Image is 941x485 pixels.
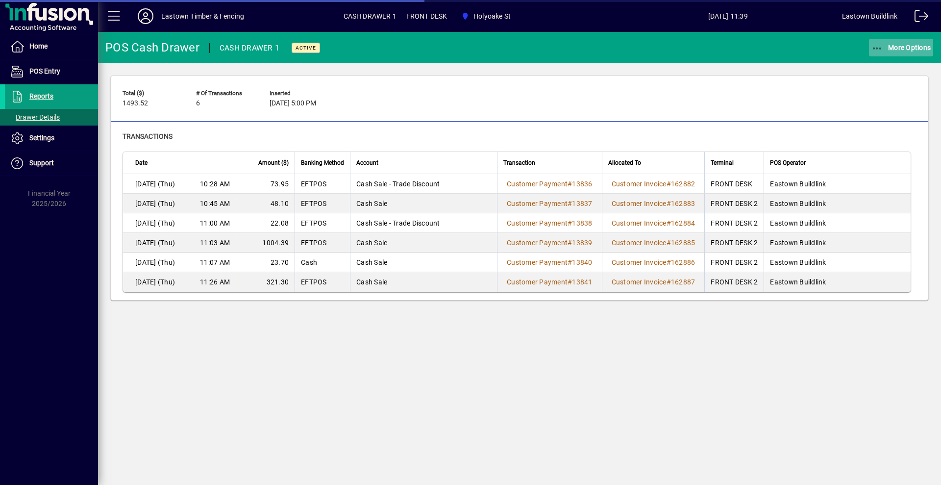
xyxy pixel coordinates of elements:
[457,7,515,25] span: Holyoake St
[507,180,568,188] span: Customer Payment
[704,233,764,253] td: FRONT DESK 2
[236,253,295,272] td: 23.70
[764,253,911,272] td: Eastown Buildlink
[671,258,695,266] span: 162886
[572,180,592,188] span: 13836
[503,277,596,287] a: Customer Payment#13841
[258,157,289,168] span: Amount ($)
[568,258,572,266] span: #
[667,239,671,247] span: #
[29,92,53,100] span: Reports
[29,42,48,50] span: Home
[671,200,695,207] span: 162883
[123,100,148,107] span: 1493.52
[301,157,344,168] span: Banking Method
[770,157,806,168] span: POS Operator
[507,258,568,266] span: Customer Payment
[236,174,295,194] td: 73.95
[764,174,911,194] td: Eastown Buildlink
[667,200,671,207] span: #
[473,8,511,24] span: Holyoake St
[135,238,175,248] span: [DATE] (Thu)
[572,219,592,227] span: 13838
[161,8,244,24] div: Eastown Timber & Fencing
[130,7,161,25] button: Profile
[135,218,175,228] span: [DATE] (Thu)
[568,219,572,227] span: #
[764,272,911,292] td: Eastown Buildlink
[135,257,175,267] span: [DATE] (Thu)
[608,179,699,189] a: Customer Invoice#162882
[200,199,230,208] span: 10:45 AM
[507,219,568,227] span: Customer Payment
[295,213,350,233] td: EFTPOS
[10,113,60,121] span: Drawer Details
[671,180,695,188] span: 162882
[572,239,592,247] span: 13839
[612,278,667,286] span: Customer Invoice
[200,277,230,287] span: 11:26 AM
[704,194,764,213] td: FRONT DESK 2
[200,218,230,228] span: 11:00 AM
[350,233,497,253] td: Cash Sale
[135,157,148,168] span: Date
[350,272,497,292] td: Cash Sale
[236,194,295,213] td: 48.10
[196,90,255,97] span: # of Transactions
[608,157,641,168] span: Allocated To
[295,194,350,213] td: EFTPOS
[135,277,175,287] span: [DATE] (Thu)
[5,59,98,84] a: POS Entry
[5,109,98,126] a: Drawer Details
[296,45,316,51] span: Active
[568,180,572,188] span: #
[568,200,572,207] span: #
[236,272,295,292] td: 321.30
[270,100,316,107] span: [DATE] 5:00 PM
[572,278,592,286] span: 13841
[270,90,328,97] span: Inserted
[667,219,671,227] span: #
[295,174,350,194] td: EFTPOS
[667,258,671,266] span: #
[869,39,934,56] button: More Options
[236,213,295,233] td: 22.08
[704,174,764,194] td: FRONT DESK
[135,199,175,208] span: [DATE] (Thu)
[503,179,596,189] a: Customer Payment#13836
[614,8,842,24] span: [DATE] 11:39
[220,40,279,56] div: CASH DRAWER 1
[572,258,592,266] span: 13840
[29,67,60,75] span: POS Entry
[612,239,667,247] span: Customer Invoice
[764,194,911,213] td: Eastown Buildlink
[871,44,931,51] span: More Options
[135,179,175,189] span: [DATE] (Thu)
[507,239,568,247] span: Customer Payment
[612,180,667,188] span: Customer Invoice
[608,257,699,268] a: Customer Invoice#162886
[200,257,230,267] span: 11:07 AM
[704,272,764,292] td: FRONT DESK 2
[236,233,295,253] td: 1004.39
[507,278,568,286] span: Customer Payment
[671,278,695,286] span: 162887
[704,253,764,272] td: FRONT DESK 2
[196,100,200,107] span: 6
[667,180,671,188] span: #
[704,213,764,233] td: FRONT DESK 2
[671,239,695,247] span: 162885
[5,151,98,176] a: Support
[200,238,230,248] span: 11:03 AM
[105,40,199,55] div: POS Cash Drawer
[344,8,396,24] span: CASH DRAWER 1
[667,278,671,286] span: #
[671,219,695,227] span: 162884
[350,253,497,272] td: Cash Sale
[29,159,54,167] span: Support
[295,233,350,253] td: EFTPOS
[295,253,350,272] td: Cash
[907,2,929,34] a: Logout
[608,277,699,287] a: Customer Invoice#162887
[507,200,568,207] span: Customer Payment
